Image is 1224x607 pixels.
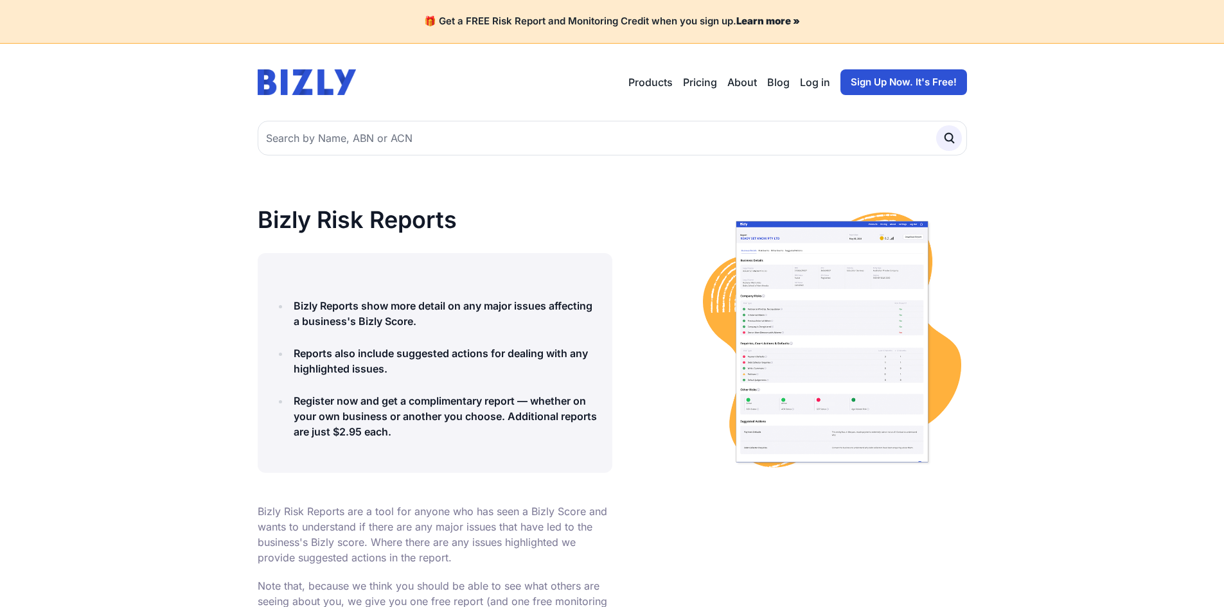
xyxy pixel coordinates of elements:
a: Log in [800,75,830,90]
h4: Register now and get a complimentary report — whether on your own business or another you choose.... [294,393,597,439]
button: Products [628,75,673,90]
img: report [697,207,967,477]
p: Bizly Risk Reports are a tool for anyone who has seen a Bizly Score and wants to understand if th... [258,504,612,565]
a: Pricing [683,75,717,90]
a: Learn more » [736,15,800,27]
h1: Bizly Risk Reports [258,207,612,233]
h4: Reports also include suggested actions for dealing with any highlighted issues. [294,346,597,376]
h4: Bizly Reports show more detail on any major issues affecting a business's Bizly Score. [294,298,597,329]
a: About [727,75,757,90]
a: Sign Up Now. It's Free! [840,69,967,95]
a: Blog [767,75,790,90]
h4: 🎁 Get a FREE Risk Report and Monitoring Credit when you sign up. [15,15,1209,28]
input: Search by Name, ABN or ACN [258,121,967,155]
